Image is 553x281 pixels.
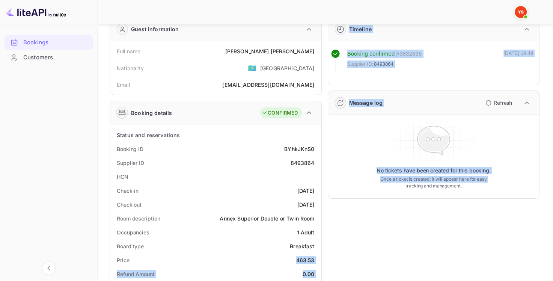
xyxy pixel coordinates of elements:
div: Price [117,256,130,264]
div: [DATE] [297,187,315,195]
div: [EMAIL_ADDRESS][DOMAIN_NAME] [222,81,314,89]
div: HCN [117,173,128,181]
div: Nationality [117,64,144,72]
div: 0.00 [303,270,315,278]
div: CONFIRMED [262,109,298,117]
div: Timeline [349,25,372,33]
img: Yandex Support [515,6,527,18]
div: Refund Amount [117,270,155,278]
div: [GEOGRAPHIC_DATA] [260,64,315,72]
div: Full name [117,47,140,55]
div: Booking ID [117,145,143,153]
div: Message log [349,99,383,107]
div: Annex Superior Double or Twin Room [220,215,314,222]
div: Board type [117,242,144,250]
div: Supplier ID [117,159,144,167]
div: BYhkJKnS0 [284,145,314,153]
span: United States [248,61,256,75]
div: # 3832836 [396,50,422,58]
div: Check-in [117,187,139,195]
div: Status and reservations [117,131,180,139]
div: Bookings [5,35,93,50]
span: 8493864 [374,60,393,68]
div: Customers [5,50,93,65]
img: LiteAPI logo [6,6,66,18]
p: Refresh [494,99,512,107]
div: Email [117,81,130,89]
div: [DATE] 19:49 [503,50,533,71]
div: Customers [23,53,89,62]
div: [PERSON_NAME] [PERSON_NAME] [225,47,314,55]
div: Check out [117,201,142,208]
div: Bookings [23,38,89,47]
button: Collapse navigation [42,261,56,275]
a: Bookings [5,35,93,49]
span: Supplier ID: [347,60,374,68]
div: 463.53 [296,256,315,264]
div: [DATE] [297,201,315,208]
div: 1 Adult [297,228,314,236]
p: No tickets have been created for this booking. [377,167,491,174]
a: Customers [5,50,93,64]
div: Booking confirmed [347,50,395,58]
div: Occupancies [117,228,149,236]
p: Once a ticket is created, it will appear here for easy tracking and management. [377,176,490,189]
div: Room description [117,215,160,222]
div: 8493864 [290,159,314,167]
div: Guest information [131,25,179,33]
div: Booking details [131,109,172,117]
div: Breakfast [290,242,314,250]
button: Refresh [481,97,515,109]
